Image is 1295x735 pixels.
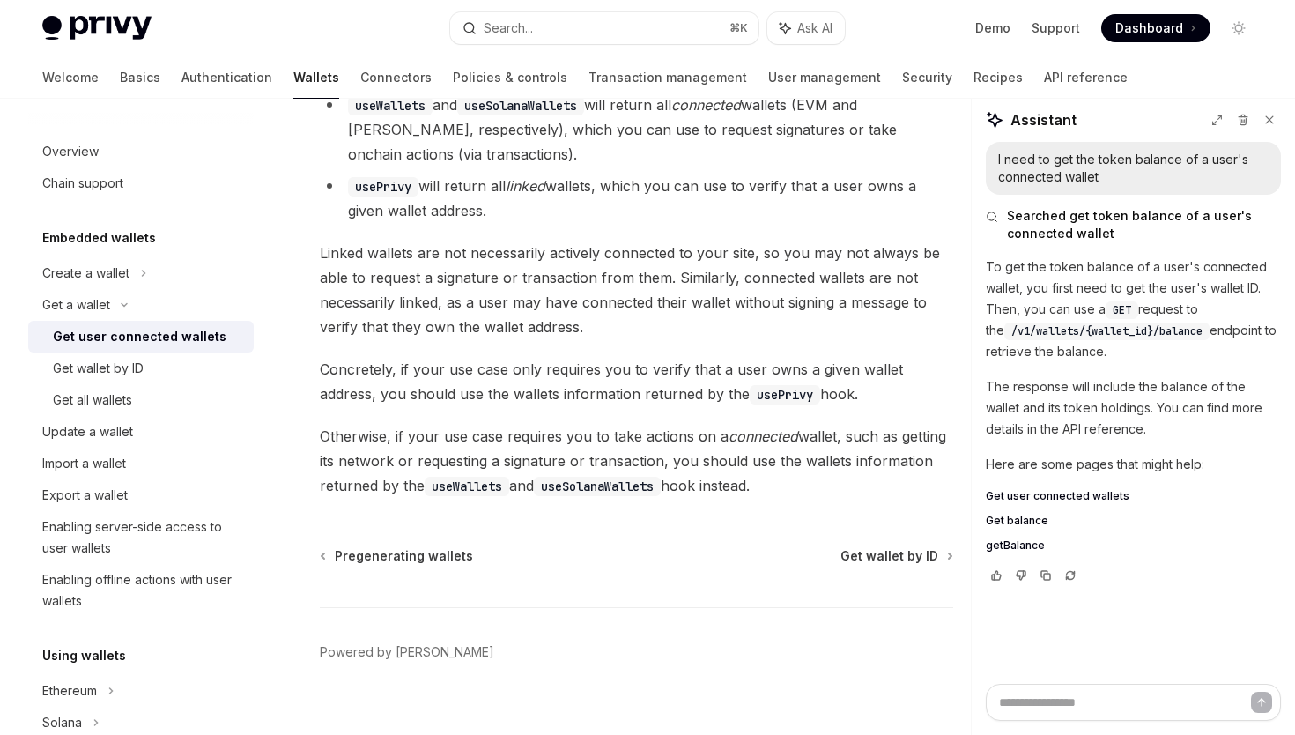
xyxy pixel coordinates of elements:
a: Get all wallets [28,384,254,416]
a: Get wallet by ID [840,547,951,565]
span: Dashboard [1115,19,1183,37]
button: Ask AI [767,12,845,44]
p: To get the token balance of a user's connected wallet, you first need to get the user's wallet ID... [986,256,1281,362]
li: will return all wallets, which you can use to verify that a user owns a given wallet address. [320,174,953,223]
p: The response will include the balance of the wallet and its token holdings. You can find more det... [986,376,1281,440]
a: Powered by [PERSON_NAME] [320,643,494,661]
div: Search... [484,18,533,39]
img: light logo [42,16,152,41]
span: Linked wallets are not necessarily actively connected to your site, so you may not always be able... [320,241,953,339]
span: ⌘ K [729,21,748,35]
div: Enabling offline actions with user wallets [42,569,243,612]
div: Get a wallet [42,294,110,316]
span: /v1/wallets/{wallet_id}/balance [1011,324,1202,338]
span: Ask AI [797,19,832,37]
a: Export a wallet [28,479,254,511]
a: Chain support [28,167,254,199]
span: Otherwise, if your use case requires you to take actions on a wallet, such as getting its network... [320,424,953,498]
div: I need to get the token balance of a user's connected wallet [998,151,1269,186]
a: Transaction management [588,56,747,99]
button: Search...⌘K [450,12,758,44]
code: useSolanaWallets [534,477,661,496]
span: Assistant [1010,109,1077,130]
a: Recipes [973,56,1023,99]
a: Basics [120,56,160,99]
a: getBalance [986,538,1281,553]
h5: Embedded wallets [42,227,156,249]
span: Concretely, if your use case only requires you to verify that a user owns a given wallet address,... [320,357,953,406]
span: getBalance [986,538,1045,553]
div: Update a wallet [42,421,133,442]
div: Export a wallet [42,485,128,506]
a: Demo [975,19,1010,37]
a: Authentication [181,56,272,99]
span: Get balance [986,514,1048,528]
a: Welcome [42,56,99,99]
p: Here are some pages that might help: [986,454,1281,475]
button: Toggle dark mode [1225,14,1253,42]
a: Support [1032,19,1080,37]
div: Overview [42,141,99,162]
span: GET [1113,303,1131,317]
div: Get wallet by ID [53,358,144,379]
em: linked [506,177,545,195]
code: useSolanaWallets [457,96,584,115]
a: Enabling offline actions with user wallets [28,564,254,617]
a: Get user connected wallets [28,321,254,353]
button: Searched get token balance of a user's connected wallet [986,207,1281,242]
h5: Using wallets [42,645,126,666]
div: Get all wallets [53,390,132,411]
div: Enabling server-side access to user wallets [42,516,243,559]
a: Get balance [986,514,1281,528]
a: Get user connected wallets [986,489,1281,503]
code: useWallets [425,477,509,496]
a: Security [902,56,952,99]
a: API reference [1044,56,1128,99]
a: Connectors [360,56,432,99]
span: Get user connected wallets [986,489,1129,503]
a: Policies & controls [453,56,567,99]
a: Get wallet by ID [28,353,254,384]
a: Import a wallet [28,448,254,479]
div: Create a wallet [42,263,129,284]
a: Dashboard [1101,14,1210,42]
code: usePrivy [750,385,820,405]
div: Ethereum [42,680,97,702]
div: Solana [42,712,82,733]
code: usePrivy [348,177,418,197]
span: Get wallet by ID [840,547,938,565]
em: connected [729,427,798,445]
div: Chain support [42,173,123,194]
a: Update a wallet [28,416,254,448]
div: Import a wallet [42,453,126,474]
a: Wallets [293,56,339,99]
button: Send message [1251,692,1272,713]
span: Pregenerating wallets [335,547,473,565]
a: Enabling server-side access to user wallets [28,511,254,564]
a: Overview [28,136,254,167]
code: useWallets [348,96,433,115]
em: connected [671,96,741,114]
span: Searched get token balance of a user's connected wallet [1007,207,1281,242]
div: Get user connected wallets [53,326,226,347]
a: User management [768,56,881,99]
a: Pregenerating wallets [322,547,473,565]
li: and will return all wallets (EVM and [PERSON_NAME], respectively), which you can use to request s... [320,93,953,167]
